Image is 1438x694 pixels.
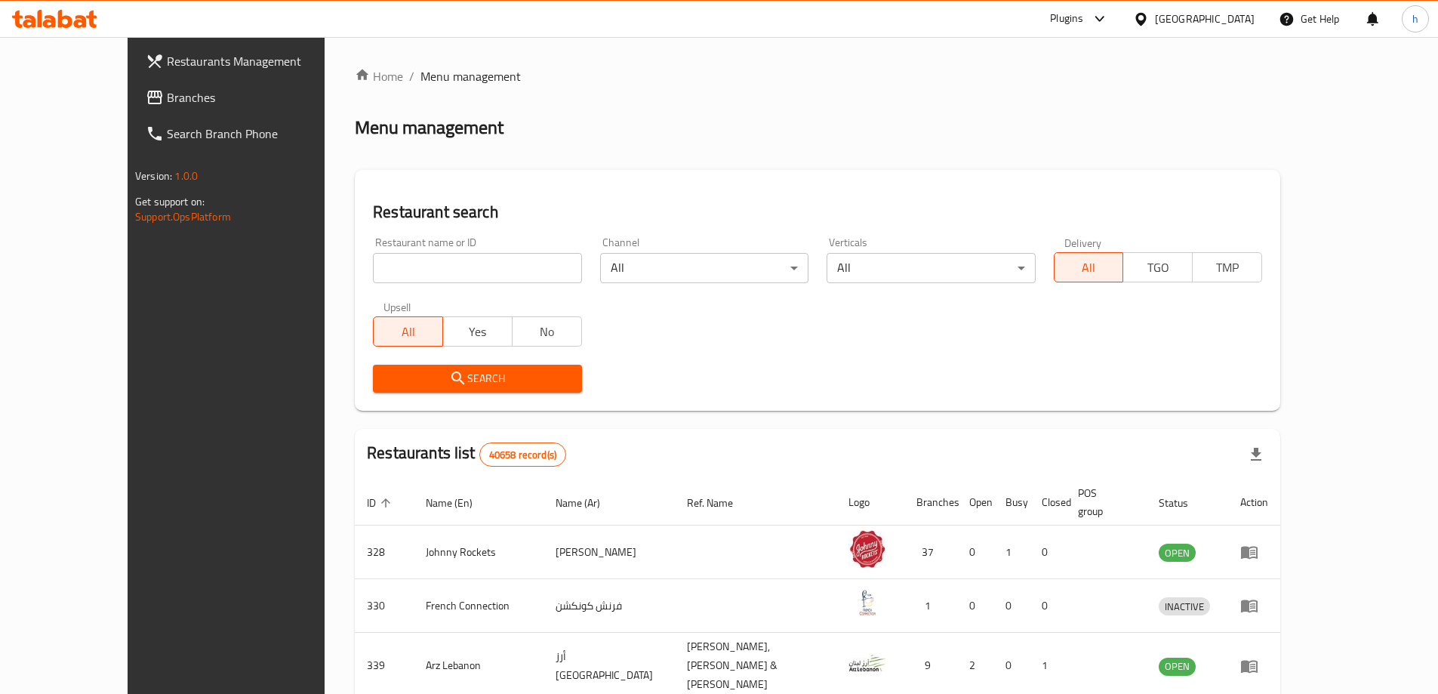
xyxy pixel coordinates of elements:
span: h [1412,11,1418,27]
span: 1.0.0 [174,166,198,186]
th: Logo [836,480,904,526]
div: Export file [1238,436,1274,473]
button: TMP [1192,252,1262,282]
button: All [1054,252,1124,282]
span: 40658 record(s) [480,448,565,462]
button: All [373,316,443,347]
td: 1 [993,526,1030,579]
span: No [519,321,576,343]
td: 0 [993,579,1030,633]
span: Get support on: [135,192,205,211]
a: Support.OpsPlatform [135,207,231,227]
th: Busy [993,480,1030,526]
nav: breadcrumb [355,67,1280,85]
td: 328 [355,526,414,579]
div: Total records count [479,443,566,467]
h2: Restaurants list [367,442,566,467]
a: Branches [134,79,368,116]
span: All [1061,257,1118,279]
span: Yes [449,321,507,343]
h2: Restaurant search [373,201,1262,224]
li: / [409,67,414,85]
input: Search for restaurant name or ID.. [373,253,581,283]
span: INACTIVE [1159,598,1210,615]
td: 0 [1030,579,1066,633]
div: All [827,253,1035,283]
span: Branches [167,88,356,106]
div: INACTIVE [1159,597,1210,615]
td: 0 [1030,526,1066,579]
span: All [380,321,437,343]
div: Menu [1240,597,1268,615]
a: Restaurants Management [134,43,368,79]
button: Search [373,365,581,393]
div: Menu [1240,657,1268,675]
td: فرنش كونكشن [543,579,675,633]
div: OPEN [1159,658,1196,676]
span: OPEN [1159,544,1196,562]
td: 0 [957,579,993,633]
span: TGO [1129,257,1187,279]
span: Search Branch Phone [167,125,356,143]
span: Search [385,369,569,388]
span: Menu management [420,67,521,85]
a: Home [355,67,403,85]
label: Delivery [1064,237,1102,248]
span: Version: [135,166,172,186]
span: OPEN [1159,658,1196,675]
img: Arz Lebanon [848,644,886,682]
td: 330 [355,579,414,633]
th: Branches [904,480,957,526]
td: 1 [904,579,957,633]
a: Search Branch Phone [134,116,368,152]
h2: Menu management [355,116,503,140]
span: Ref. Name [687,494,753,512]
div: All [600,253,808,283]
span: POS group [1078,484,1129,520]
span: Restaurants Management [167,52,356,70]
td: 37 [904,526,957,579]
div: Plugins [1050,10,1083,28]
td: Johnny Rockets [414,526,543,579]
th: Action [1228,480,1280,526]
img: Johnny Rockets [848,530,886,568]
label: Upsell [383,301,411,312]
button: TGO [1122,252,1193,282]
span: Name (Ar) [556,494,620,512]
img: French Connection [848,584,886,622]
div: Menu [1240,543,1268,561]
th: Open [957,480,993,526]
button: Yes [442,316,513,347]
span: ID [367,494,396,512]
td: [PERSON_NAME] [543,526,675,579]
button: No [512,316,582,347]
span: Name (En) [426,494,492,512]
span: TMP [1199,257,1256,279]
td: French Connection [414,579,543,633]
div: [GEOGRAPHIC_DATA] [1155,11,1255,27]
th: Closed [1030,480,1066,526]
span: Status [1159,494,1208,512]
td: 0 [957,526,993,579]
